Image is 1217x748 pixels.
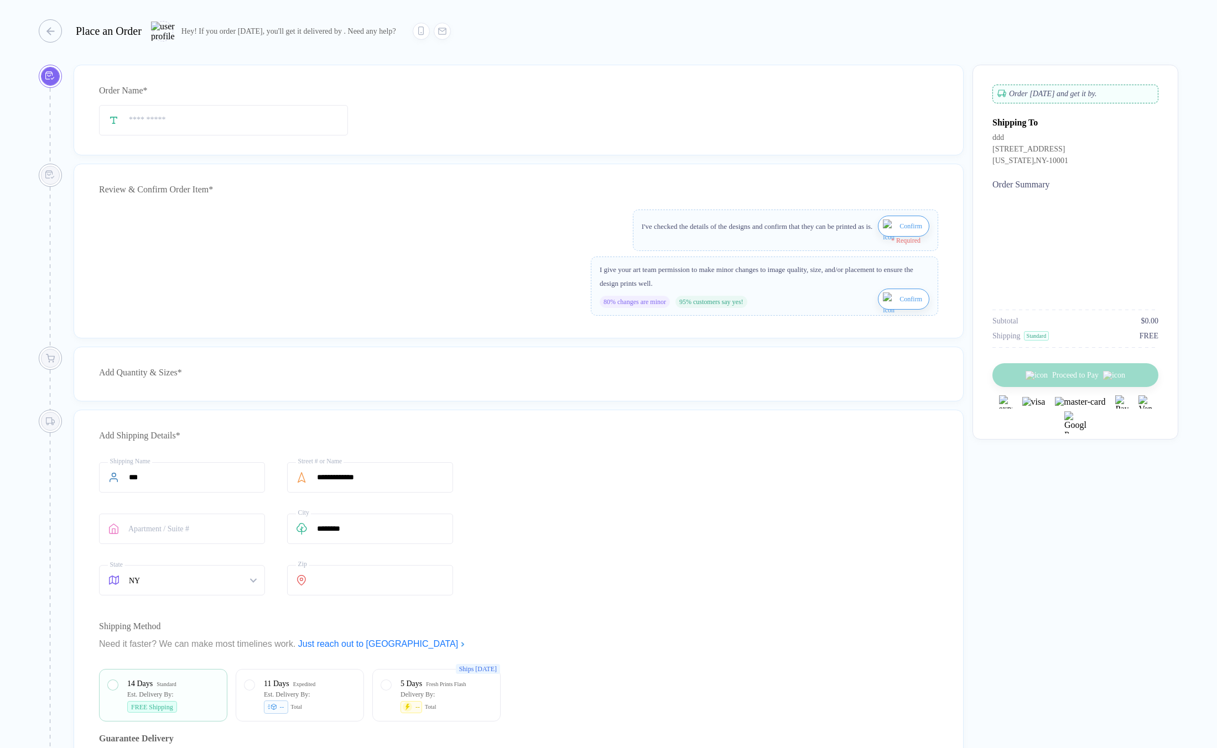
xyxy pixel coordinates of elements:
a: Just reach out to [GEOGRAPHIC_DATA] [298,639,465,648]
div: FREE [1140,332,1158,341]
div: 11 Days [264,678,289,690]
div: * Required [642,237,920,245]
div: -- [264,700,288,714]
img: icon [883,292,897,319]
div: 14 Days StandardEst. Delivery By:FREE Shipping [108,678,219,713]
div: Hey! If you order [DATE], you'll get it delivered by . Need any help? [181,27,396,36]
img: visa [1022,397,1046,407]
div: Total [425,704,436,710]
div: Need it faster? We can make most timelines work. [99,635,938,653]
img: user profile [151,22,175,41]
div: $0.00 [1141,317,1159,326]
div: 14 Days [127,678,153,690]
div: 5 Days [401,678,422,690]
button: iconConfirm [878,216,929,237]
img: Venmo [1138,395,1152,409]
div: 80% changes are minor [600,296,670,308]
h2: Guarantee Delivery [99,730,705,747]
span: NY [129,566,256,595]
div: I've checked the details of the designs and confirm that they can be printed as is. [642,219,872,233]
img: Google Pay [1064,411,1086,433]
div: Fresh Prints Flash [426,678,466,691]
div: Review & Confirm Order Item [99,181,938,198]
div: Standard [1024,331,1049,341]
img: express [999,395,1012,409]
img: master-card [1055,397,1105,407]
button: iconConfirm [878,289,929,310]
div: Shipping To [992,118,1038,128]
div: I give your art team permission to make minor changes to image quality, size, and/or placement to... [600,263,929,290]
div: Expedited [293,678,316,691]
div: -- [415,704,420,710]
div: Add Shipping Details [99,427,938,444]
div: [US_STATE] , NY - 10001 [992,156,1068,168]
span: Confirm [899,217,922,235]
div: Shipping [992,332,1021,341]
div: Est. Delivery By: [264,688,310,700]
div: FREE Shipping [127,701,177,713]
div: ddd [992,133,1068,145]
div: Order Summary [992,180,1158,190]
span: Ships [DATE] [456,664,500,674]
div: Standard [157,678,176,691]
div: Est. Delivery By: [127,688,174,700]
div: 95% customers say yes! [675,296,747,308]
div: Shipping Method [99,618,938,635]
div: Total [291,704,302,710]
div: Delivery By: [401,688,435,700]
div: Order [DATE] and get it by . [992,85,1158,103]
img: icon [883,219,897,246]
div: 11 Days ExpeditedEst. Delivery By:--Total [245,678,355,713]
span: Confirm [899,290,922,308]
div: 5 Days Fresh Prints FlashDelivery By:--Total [381,678,492,713]
div: Subtotal [992,317,1018,326]
div: Order Name [99,82,938,100]
div: [STREET_ADDRESS] [992,145,1068,156]
img: Paypal [1115,395,1128,409]
div: Add Quantity & Sizes [99,364,938,381]
div: Place an Order [76,25,142,38]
